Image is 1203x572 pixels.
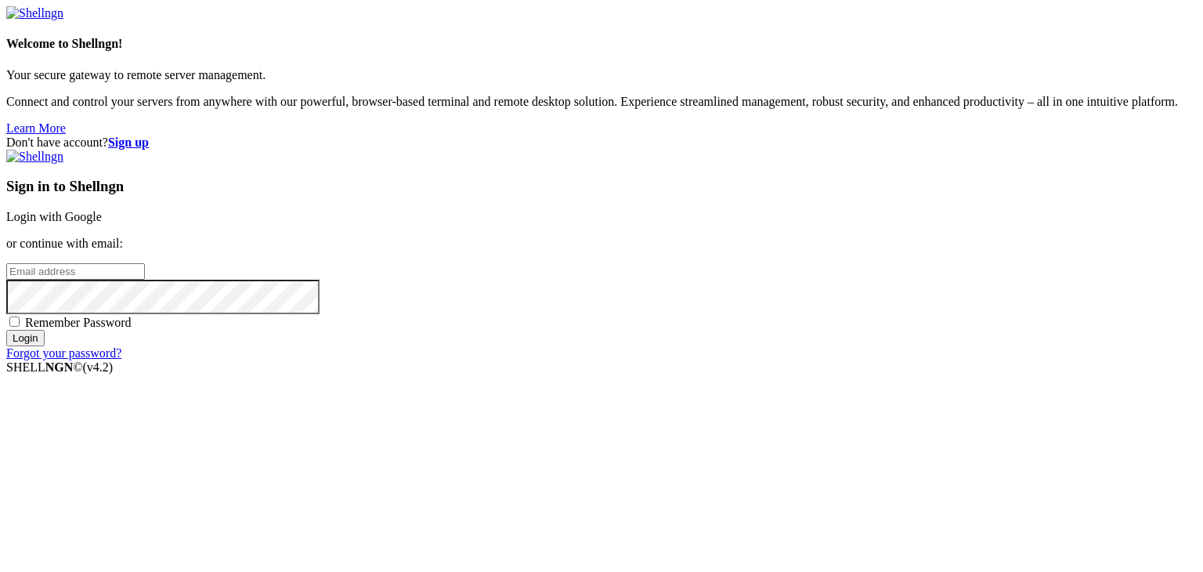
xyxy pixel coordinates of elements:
[6,37,1197,51] h4: Welcome to Shellngn!
[45,360,74,374] b: NGN
[9,317,20,327] input: Remember Password
[108,136,149,149] a: Sign up
[6,360,113,374] span: SHELL ©
[6,346,121,360] a: Forgot your password?
[6,178,1197,195] h3: Sign in to Shellngn
[83,360,114,374] span: 4.2.0
[6,136,1197,150] div: Don't have account?
[25,316,132,329] span: Remember Password
[6,237,1197,251] p: or continue with email:
[6,121,66,135] a: Learn More
[6,150,63,164] img: Shellngn
[6,95,1197,109] p: Connect and control your servers from anywhere with our powerful, browser-based terminal and remo...
[6,210,102,223] a: Login with Google
[6,330,45,346] input: Login
[6,68,1197,82] p: Your secure gateway to remote server management.
[6,6,63,20] img: Shellngn
[6,263,145,280] input: Email address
